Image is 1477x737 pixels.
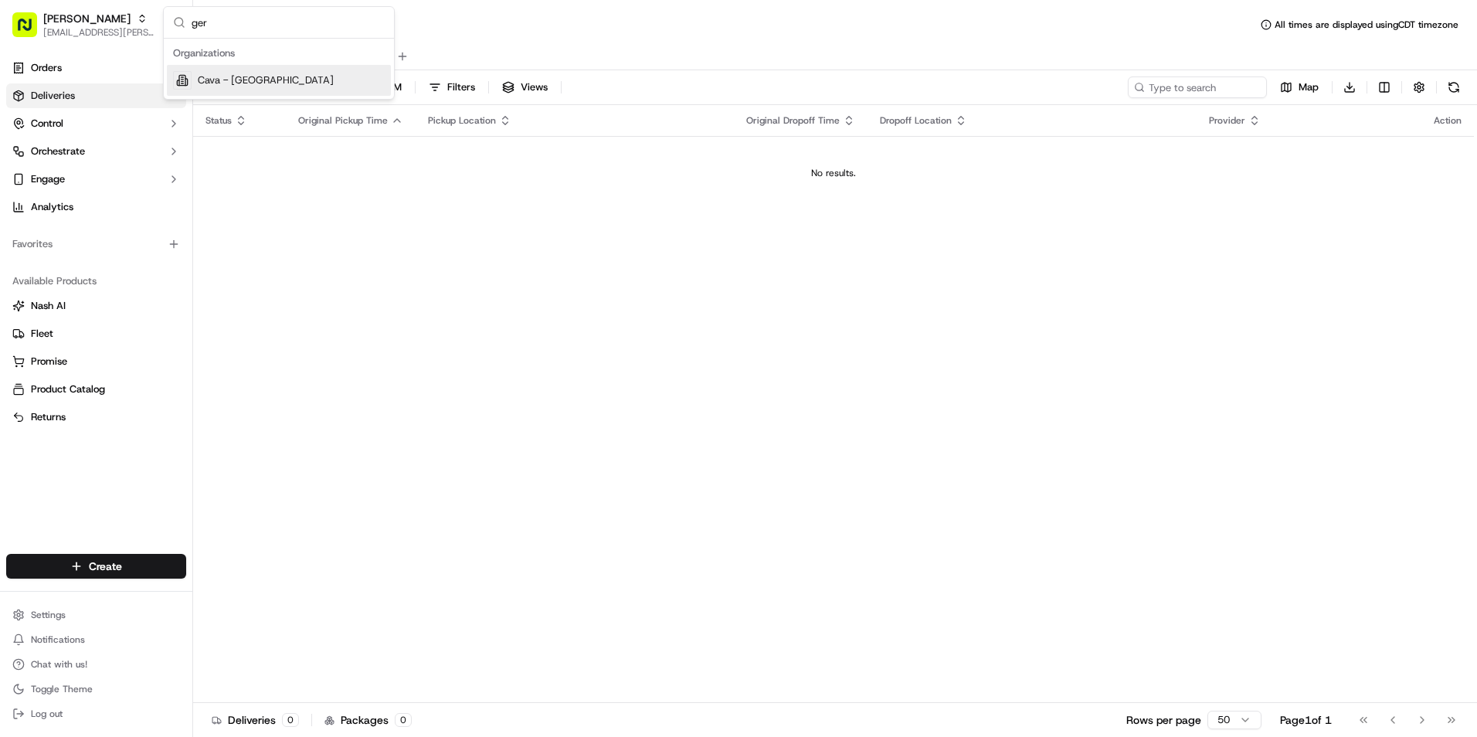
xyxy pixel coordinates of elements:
[31,382,105,396] span: Product Catalog
[6,294,186,318] button: Nash AI
[6,111,186,136] button: Control
[15,62,281,87] p: Welcome 👋
[12,410,180,424] a: Returns
[31,345,118,361] span: Knowledge Base
[6,349,186,374] button: Promise
[164,39,394,99] div: Suggestions
[167,42,391,65] div: Organizations
[48,281,125,294] span: [PERSON_NAME]
[6,654,186,675] button: Chat with us!
[40,100,278,116] input: Got a question? Start typing here...
[6,321,186,346] button: Fleet
[70,148,253,163] div: Start new chat
[239,198,281,216] button: See all
[6,405,186,430] button: Returns
[15,15,46,46] img: Nash
[9,339,124,367] a: 📗Knowledge Base
[31,299,66,313] span: Nash AI
[6,6,160,43] button: [PERSON_NAME][EMAIL_ADDRESS][PERSON_NAME][DOMAIN_NAME]
[1273,76,1326,98] button: Map
[32,148,60,175] img: 1738778727109-b901c2ba-d612-49f7-a14d-d897ce62d23f
[428,114,496,127] span: Pickup Location
[43,26,154,39] button: [EMAIL_ADDRESS][PERSON_NAME][DOMAIN_NAME]
[205,114,232,127] span: Status
[15,347,28,359] div: 📗
[31,61,62,75] span: Orders
[6,678,186,700] button: Toggle Theme
[263,152,281,171] button: Start new chat
[6,139,186,164] button: Orchestrate
[12,355,180,368] a: Promise
[15,225,40,250] img: Angelique Valdez
[43,11,131,26] button: [PERSON_NAME]
[12,327,180,341] a: Fleet
[31,683,93,695] span: Toggle Theme
[31,200,73,214] span: Analytics
[31,240,43,253] img: 1736555255976-a54dd68f-1ca7-489b-9aae-adbdc363a1c4
[1209,114,1245,127] span: Provider
[6,377,186,402] button: Product Catalog
[70,163,212,175] div: We're available if you need us!
[15,201,104,213] div: Past conversations
[6,83,186,108] a: Deliveries
[128,281,134,294] span: •
[422,76,482,98] button: Filters
[6,56,186,80] a: Orders
[31,327,53,341] span: Fleet
[31,355,67,368] span: Promise
[521,80,548,94] span: Views
[89,559,122,574] span: Create
[12,382,180,396] a: Product Catalog
[192,7,385,38] input: Search...
[6,554,186,579] button: Create
[137,281,168,294] span: [DATE]
[6,269,186,294] div: Available Products
[199,167,1468,179] div: No results.
[146,345,248,361] span: API Documentation
[12,299,180,313] a: Nash AI
[395,713,412,727] div: 0
[880,114,952,127] span: Dropoff Location
[31,172,65,186] span: Engage
[124,339,254,367] a: 💻API Documentation
[128,239,134,252] span: •
[15,267,40,291] img: Liam S.
[6,167,186,192] button: Engage
[6,629,186,650] button: Notifications
[48,239,125,252] span: [PERSON_NAME]
[31,282,43,294] img: 1736555255976-a54dd68f-1ca7-489b-9aae-adbdc363a1c4
[495,76,555,98] button: Views
[6,703,186,725] button: Log out
[131,347,143,359] div: 💻
[6,195,186,219] a: Analytics
[137,239,168,252] span: [DATE]
[31,144,85,158] span: Orchestrate
[282,713,299,727] div: 0
[31,89,75,103] span: Deliveries
[746,114,840,127] span: Original Dropoff Time
[6,604,186,626] button: Settings
[109,382,187,395] a: Powered byPylon
[31,117,63,131] span: Control
[1434,114,1462,127] div: Action
[1126,712,1201,728] p: Rows per page
[31,609,66,621] span: Settings
[212,712,299,728] div: Deliveries
[154,383,187,395] span: Pylon
[31,410,66,424] span: Returns
[447,80,475,94] span: Filters
[324,712,412,728] div: Packages
[6,232,186,256] div: Favorites
[1280,712,1332,728] div: Page 1 of 1
[1299,80,1319,94] span: Map
[31,708,63,720] span: Log out
[1443,76,1465,98] button: Refresh
[31,658,87,671] span: Chat with us!
[31,633,85,646] span: Notifications
[198,73,334,87] span: Cava - [GEOGRAPHIC_DATA]
[15,148,43,175] img: 1736555255976-a54dd68f-1ca7-489b-9aae-adbdc363a1c4
[1275,19,1458,31] span: All times are displayed using CDT timezone
[1128,76,1267,98] input: Type to search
